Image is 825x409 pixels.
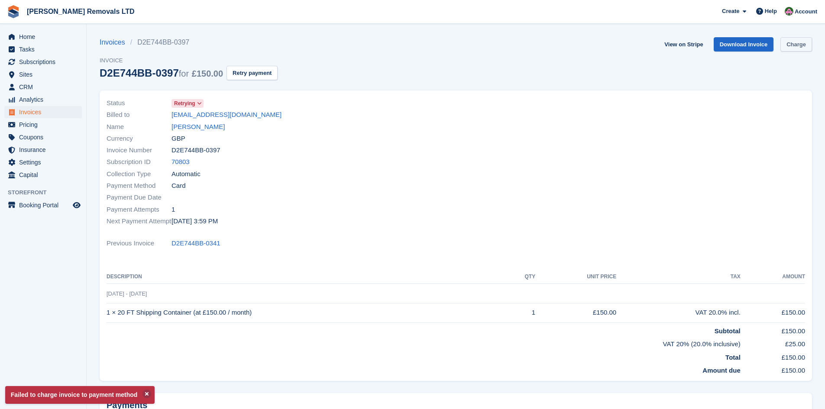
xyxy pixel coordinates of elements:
a: View on Stripe [661,37,706,52]
img: stora-icon-8386f47178a22dfd0bd8f6a31ec36ba5ce8667c1dd55bd0f319d3a0aa187defe.svg [7,5,20,18]
td: £150.00 [535,303,616,322]
button: Retry payment [226,66,278,80]
a: Preview store [71,200,82,210]
span: [DATE] - [DATE] [107,290,147,297]
span: Payment Due Date [107,193,171,203]
span: Status [107,98,171,108]
div: VAT 20.0% incl. [616,308,741,318]
a: Retrying [171,98,204,108]
span: Previous Invoice [107,238,171,248]
span: Payment Attempts [107,205,171,215]
td: £150.00 [741,362,805,376]
span: 1 [171,205,175,215]
span: Retrying [174,100,195,107]
a: menu [4,56,82,68]
td: £150.00 [741,349,805,363]
td: 1 [506,303,535,322]
a: menu [4,156,82,168]
span: D2E744BB-0397 [171,145,220,155]
a: menu [4,43,82,55]
span: Subscription ID [107,157,171,167]
a: menu [4,81,82,93]
td: £25.00 [741,336,805,349]
strong: Amount due [702,367,741,374]
span: Pricing [19,119,71,131]
span: for [179,69,189,78]
a: menu [4,169,82,181]
span: Invoices [19,106,71,118]
td: £150.00 [741,322,805,336]
a: Download Invoice [714,37,774,52]
th: Description [107,270,506,284]
a: menu [4,93,82,106]
span: Coupons [19,131,71,143]
a: D2E744BB-0341 [171,238,220,248]
nav: breadcrumbs [100,37,278,48]
span: Currency [107,134,171,144]
span: Card [171,181,186,191]
span: Invoice Number [107,145,171,155]
span: Invoice [100,56,278,65]
span: Next Payment Attempt [107,216,171,226]
p: Failed to charge invoice to payment method [5,386,155,404]
td: 1 × 20 FT Shipping Container (at £150.00 / month) [107,303,506,322]
span: £150.00 [192,69,223,78]
a: [PERSON_NAME] Removals LTD [23,4,138,19]
span: Payment Method [107,181,171,191]
span: Account [795,7,817,16]
span: Storefront [8,188,86,197]
span: Sites [19,68,71,81]
a: Invoices [100,37,130,48]
span: Collection Type [107,169,171,179]
th: Amount [741,270,805,284]
strong: Total [725,354,741,361]
span: CRM [19,81,71,93]
th: Unit Price [535,270,616,284]
span: Billed to [107,110,171,120]
a: menu [4,106,82,118]
img: Paul Withers [785,7,793,16]
a: menu [4,199,82,211]
a: menu [4,68,82,81]
a: menu [4,119,82,131]
a: [EMAIL_ADDRESS][DOMAIN_NAME] [171,110,281,120]
a: Charge [780,37,812,52]
span: Settings [19,156,71,168]
span: Help [765,7,777,16]
span: Capital [19,169,71,181]
th: QTY [506,270,535,284]
a: menu [4,31,82,43]
span: Create [722,7,739,16]
a: [PERSON_NAME] [171,122,225,132]
td: £150.00 [741,303,805,322]
span: GBP [171,134,185,144]
span: Booking Portal [19,199,71,211]
time: 2025-09-02 14:59:47 UTC [171,216,218,226]
span: Name [107,122,171,132]
span: Automatic [171,169,201,179]
span: Subscriptions [19,56,71,68]
th: Tax [616,270,741,284]
a: 70803 [171,157,190,167]
td: VAT 20% (20.0% inclusive) [107,336,741,349]
span: Insurance [19,144,71,156]
span: Tasks [19,43,71,55]
a: menu [4,131,82,143]
span: Analytics [19,93,71,106]
div: D2E744BB-0397 [100,67,223,79]
strong: Subtotal [715,327,741,335]
span: Home [19,31,71,43]
a: menu [4,144,82,156]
